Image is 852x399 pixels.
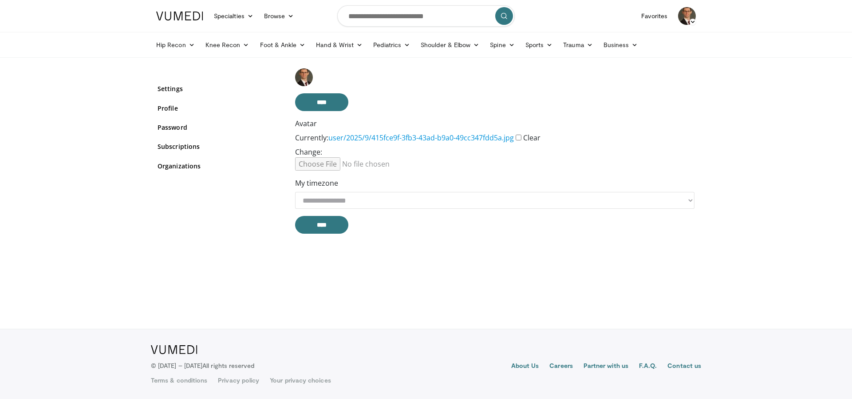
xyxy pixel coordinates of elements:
a: Contact us [667,361,701,372]
p: © [DATE] – [DATE] [151,361,255,370]
a: Sports [520,36,558,54]
a: Hand & Wrist [311,36,368,54]
a: Shoulder & Elbow [415,36,485,54]
a: Browse [259,7,300,25]
a: Spine [485,36,520,54]
a: F.A.Q. [639,361,657,372]
span: All rights reserved [202,362,254,369]
a: Settings [158,84,282,93]
a: Careers [549,361,573,372]
a: Your privacy choices [270,376,331,385]
a: Business [598,36,643,54]
a: Specialties [209,7,259,25]
label: Avatar [295,118,317,129]
img: Avatar [295,68,313,86]
a: Pediatrics [368,36,415,54]
label: My timezone [295,178,338,188]
div: Currently: Change: [295,118,694,171]
a: Trauma [558,36,598,54]
a: user/2025/9/415fce9f-3fb3-43ad-b9a0-49cc347fdd5a.jpg [328,133,514,143]
img: Avatar [678,7,696,25]
label: Clear [523,132,540,143]
a: Organizations [158,161,282,171]
a: Subscriptions [158,142,282,151]
a: Knee Recon [200,36,255,54]
a: About Us [511,361,539,372]
a: Foot & Ankle [255,36,311,54]
a: Hip Recon [151,36,200,54]
a: Favorites [636,7,673,25]
img: VuMedi Logo [156,12,203,20]
a: Privacy policy [218,376,259,385]
input: Search topics, interventions [337,5,515,27]
a: Partner with us [584,361,628,372]
a: Password [158,123,282,132]
img: VuMedi Logo [151,345,197,354]
a: Profile [158,104,282,113]
a: Terms & conditions [151,376,207,385]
